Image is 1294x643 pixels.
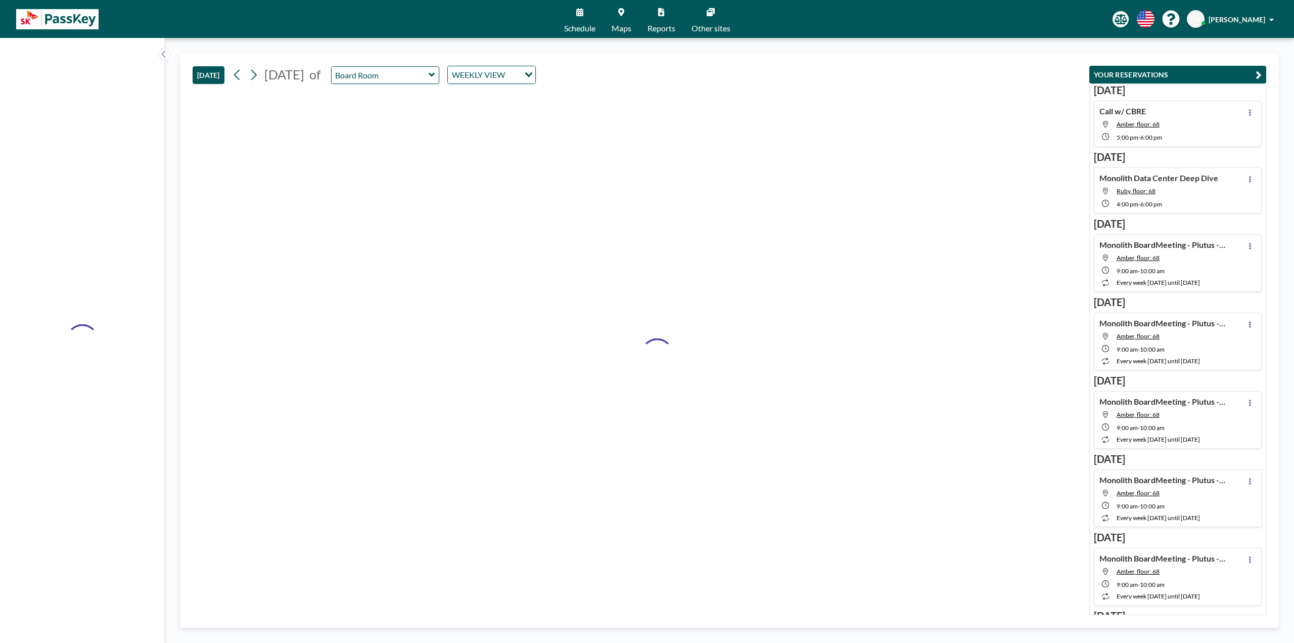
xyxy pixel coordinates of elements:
[1138,134,1140,141] span: -
[1117,332,1160,340] span: Amber, floor: 68
[691,24,730,32] span: Other sites
[1094,374,1262,387] h3: [DATE]
[1117,346,1138,353] span: 9:00 AM
[448,66,535,83] div: Search for option
[1140,346,1165,353] span: 10:00 AM
[1094,296,1262,309] h3: [DATE]
[1117,411,1160,418] span: Amber, floor: 68
[1138,581,1140,588] span: -
[1094,84,1262,97] h3: [DATE]
[1138,267,1140,275] span: -
[612,24,631,32] span: Maps
[1140,200,1162,208] span: 6:00 PM
[1117,592,1200,600] span: every week [DATE] until [DATE]
[1140,267,1165,275] span: 10:00 AM
[1094,610,1262,622] h3: [DATE]
[1117,489,1160,497] span: Amber, floor: 68
[1117,200,1138,208] span: 4:00 PM
[1117,568,1160,575] span: Amber, floor: 68
[1117,581,1138,588] span: 9:00 AM
[1099,240,1226,250] h4: Monolith BoardMeeting - Plutus - [PERSON_NAME]
[508,68,519,81] input: Search for option
[1138,346,1140,353] span: -
[1117,514,1200,522] span: every week [DATE] until [DATE]
[264,67,304,82] span: [DATE]
[1094,453,1262,465] h3: [DATE]
[1089,66,1266,83] button: YOUR RESERVATIONS
[1094,151,1262,163] h3: [DATE]
[1099,397,1226,407] h4: Monolith BoardMeeting - Plutus - [PERSON_NAME]
[16,9,99,29] img: organization-logo
[1209,15,1265,24] span: [PERSON_NAME]
[1094,531,1262,544] h3: [DATE]
[1190,15,1201,24] span: TW
[1099,318,1226,328] h4: Monolith BoardMeeting - Plutus - [PERSON_NAME]
[1117,254,1160,262] span: Amber, floor: 68
[1117,120,1160,128] span: Amber, floor: 68
[193,66,224,84] button: [DATE]
[1140,134,1162,141] span: 6:00 PM
[1138,424,1140,432] span: -
[450,68,507,81] span: WEEKLY VIEW
[1140,581,1165,588] span: 10:00 AM
[1117,502,1138,510] span: 9:00 AM
[1094,218,1262,230] h3: [DATE]
[648,24,675,32] span: Reports
[1117,436,1200,443] span: every week [DATE] until [DATE]
[1117,357,1200,365] span: every week [DATE] until [DATE]
[1117,134,1138,141] span: 5:00 PM
[1117,424,1138,432] span: 9:00 AM
[1140,502,1165,510] span: 10:00 AM
[1099,475,1226,485] h4: Monolith BoardMeeting - Plutus - [PERSON_NAME]
[1117,187,1156,195] span: Ruby, floor: 68
[1117,279,1200,286] span: every week [DATE] until [DATE]
[1140,424,1165,432] span: 10:00 AM
[1099,106,1146,116] h4: Call w/ CBRE
[564,24,595,32] span: Schedule
[1138,200,1140,208] span: -
[1138,502,1140,510] span: -
[1117,267,1138,275] span: 9:00 AM
[309,67,320,82] span: of
[1099,173,1218,183] h4: Monolith Data Center Deep Dive
[1099,553,1226,564] h4: Monolith BoardMeeting - Plutus - [PERSON_NAME]
[332,67,429,83] input: Board Room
